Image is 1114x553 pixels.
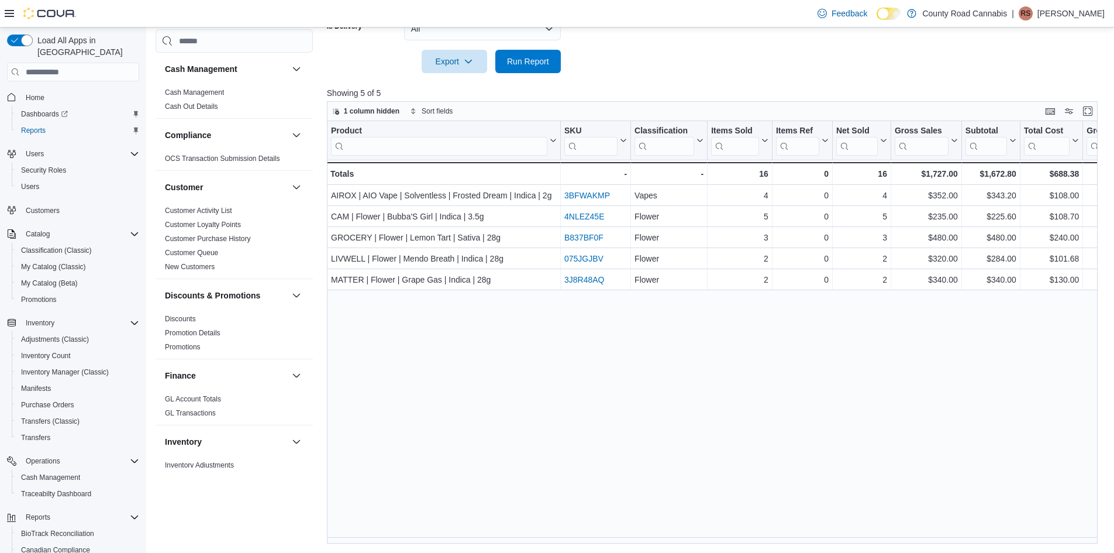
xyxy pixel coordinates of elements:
span: 1 column hidden [344,107,399,116]
button: Product [331,126,557,156]
button: Compliance [165,129,287,141]
span: BioTrack Reconciliation [16,527,139,541]
button: My Catalog (Classic) [12,259,144,275]
div: $352.00 [895,188,958,202]
div: 0 [776,252,829,266]
span: Security Roles [16,163,139,177]
div: Total Cost [1024,126,1070,156]
h3: Cash Management [165,63,237,75]
span: Export [429,50,480,73]
a: Home [21,91,49,105]
span: Feedback [832,8,867,19]
div: 16 [711,167,768,181]
button: Enter fullscreen [1081,104,1095,118]
a: Purchase Orders [16,398,79,412]
button: Total Cost [1024,126,1079,156]
span: Adjustments (Classic) [16,332,139,346]
div: Subtotal [965,126,1007,137]
span: My Catalog (Beta) [16,276,139,290]
a: Customer Queue [165,249,218,257]
span: Home [26,93,44,102]
button: Inventory [289,435,303,449]
a: 3J8R48AQ [564,275,604,284]
span: Sort fields [422,107,453,116]
div: 2 [836,252,887,266]
button: Catalog [21,227,54,241]
span: Users [21,182,39,191]
span: My Catalog (Classic) [21,262,86,272]
span: Purchase Orders [16,398,139,412]
span: Inventory [26,318,54,328]
a: Dashboards [12,106,144,122]
button: Users [2,146,144,162]
a: Promotions [165,343,201,351]
span: Customer Loyalty Points [165,220,241,229]
button: Catalog [2,226,144,242]
div: 5 [836,209,887,224]
div: 0 [776,231,829,245]
a: Inventory Count [16,349,75,363]
a: Users [16,180,44,194]
button: Finance [165,370,287,382]
span: Cash Out Details [165,102,218,111]
div: $108.70 [1024,209,1079,224]
div: Compliance [156,152,313,170]
div: 0 [776,188,829,202]
a: GL Account Totals [165,395,221,403]
button: Classification [634,126,703,156]
a: Security Roles [16,163,71,177]
span: Catalog [26,229,50,239]
button: Discounts & Promotions [165,290,287,301]
div: 3 [711,231,768,245]
a: Promotions [16,293,61,307]
h3: Finance [165,370,196,382]
div: 2 [836,273,887,287]
a: Promotion Details [165,329,220,337]
span: Dashboards [16,107,139,121]
span: RS [1021,6,1031,20]
span: My Catalog (Classic) [16,260,139,274]
button: Items Sold [711,126,768,156]
span: My Catalog (Beta) [21,279,78,288]
span: Traceabilty Dashboard [21,489,91,499]
button: Inventory Manager (Classic) [12,364,144,380]
span: Inventory Adjustments [165,461,234,470]
span: Transfers [16,431,139,445]
button: Customer [165,181,287,193]
button: Reports [2,509,144,525]
div: Items Sold [711,126,759,137]
img: Cova [23,8,76,19]
span: Reports [21,126,46,135]
p: Showing 5 of 5 [327,87,1106,99]
div: - [564,167,627,181]
span: Customer Purchase History [165,234,251,243]
button: Operations [2,453,144,469]
div: CAM | Flower | Bubba'S Girl | Indica | 3.5g [331,209,557,224]
a: Manifests [16,382,56,396]
a: BioTrack Reconciliation [16,527,99,541]
div: SKU URL [564,126,618,156]
button: Classification (Classic) [12,242,144,259]
button: Security Roles [12,162,144,178]
span: Discounts [165,314,196,324]
div: $688.38 [1024,167,1079,181]
div: Flower [634,209,703,224]
div: Items Ref [776,126,819,137]
span: Cash Management [16,470,139,485]
div: Items Sold [711,126,759,156]
a: Cash Management [165,88,224,97]
span: Inventory [21,316,139,330]
a: Customers [21,204,64,218]
div: Totals [330,167,557,181]
button: Items Ref [776,126,829,156]
a: My Catalog (Classic) [16,260,91,274]
div: 0 [776,209,829,224]
span: Traceabilty Dashboard [16,487,139,501]
button: Home [2,88,144,105]
div: $235.00 [895,209,958,224]
button: Reports [21,510,55,524]
span: Promotions [165,342,201,352]
a: Inventory Manager (Classic) [16,365,113,379]
button: Users [12,178,144,195]
div: 0 [776,273,829,287]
